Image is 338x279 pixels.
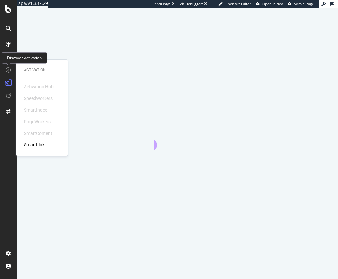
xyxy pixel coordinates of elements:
div: Discover Activation [2,52,47,64]
div: SmartContent [24,130,52,136]
span: Open Viz Editor [225,1,251,6]
div: SmartIndex [24,107,47,113]
div: PageWorkers [24,118,51,125]
div: ReadOnly: [153,1,170,6]
span: Open in dev [262,1,283,6]
div: Activation [24,67,60,73]
div: Activation Hub [24,84,54,90]
a: SmartLink [24,142,45,148]
span: Admin Page [294,1,314,6]
div: SpeedWorkers [24,95,53,102]
div: Viz Debugger: [180,1,203,6]
a: Open Viz Editor [218,1,251,6]
div: animation [154,127,201,150]
a: Open in dev [256,1,283,6]
a: Admin Page [288,1,314,6]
